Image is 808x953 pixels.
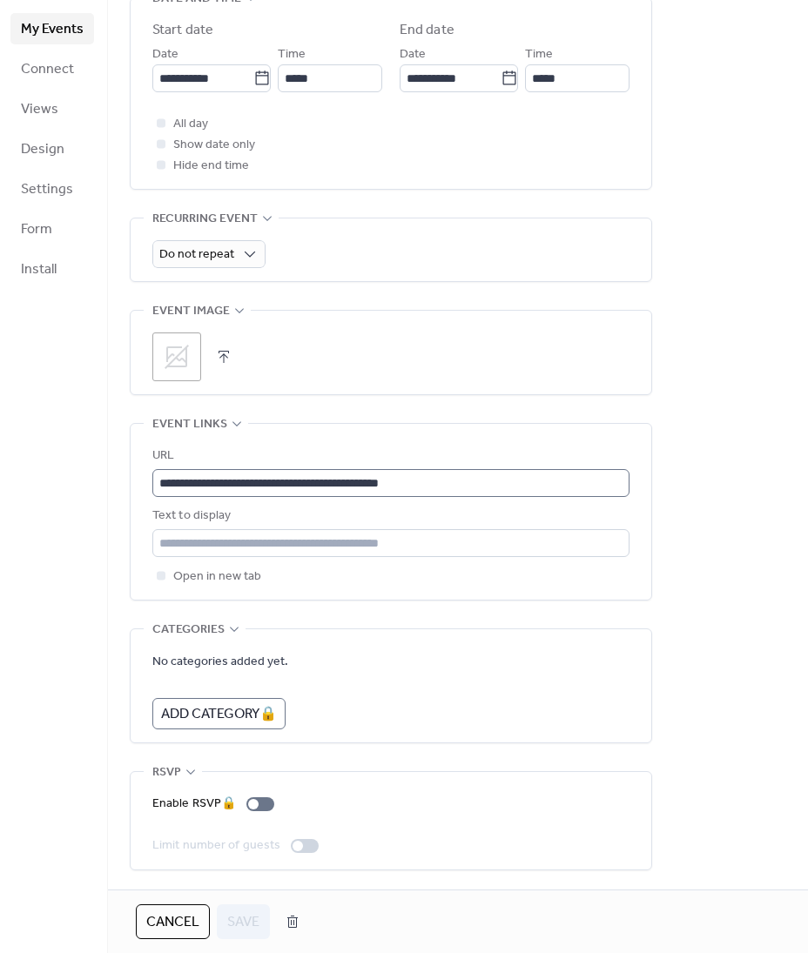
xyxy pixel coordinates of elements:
[152,836,280,856] div: Limit number of guests
[152,506,626,527] div: Text to display
[525,44,553,65] span: Time
[136,904,210,939] button: Cancel
[10,253,94,285] a: Install
[152,209,258,230] span: Recurring event
[152,620,225,641] span: Categories
[173,135,255,156] span: Show date only
[10,173,94,205] a: Settings
[146,912,199,933] span: Cancel
[152,762,181,783] span: RSVP
[400,44,426,65] span: Date
[10,213,94,245] a: Form
[400,20,454,41] div: End date
[173,567,261,587] span: Open in new tab
[152,652,288,673] span: No categories added yet.
[10,53,94,84] a: Connect
[10,13,94,44] a: My Events
[21,139,64,160] span: Design
[10,133,94,164] a: Design
[152,446,626,466] div: URL
[10,93,94,124] a: Views
[152,414,227,435] span: Event links
[152,20,213,41] div: Start date
[152,44,178,65] span: Date
[173,114,208,135] span: All day
[21,99,58,120] span: Views
[152,301,230,322] span: Event image
[21,259,57,280] span: Install
[173,156,249,177] span: Hide end time
[152,332,201,381] div: ;
[21,179,73,200] span: Settings
[21,59,74,80] span: Connect
[159,243,234,266] span: Do not repeat
[278,44,306,65] span: Time
[21,219,52,240] span: Form
[21,19,84,40] span: My Events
